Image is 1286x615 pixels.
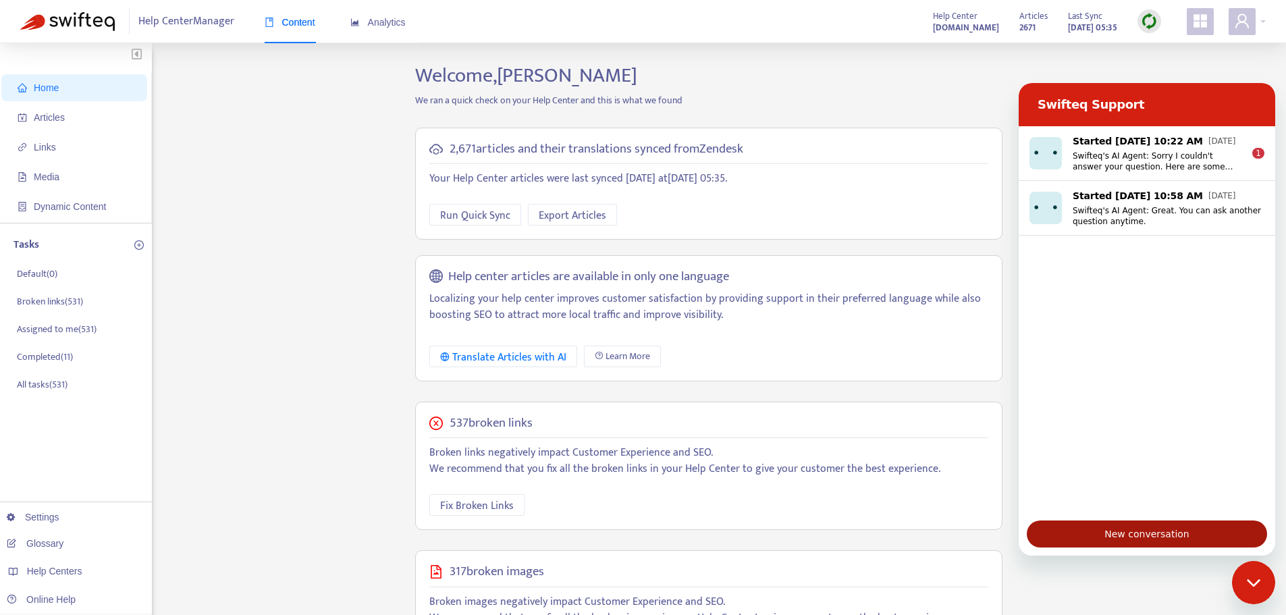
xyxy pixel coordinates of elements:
[265,18,274,27] span: book
[429,204,521,225] button: Run Quick Sync
[450,142,743,157] h5: 2,671 articles and their translations synced from Zendesk
[350,17,406,28] span: Analytics
[20,12,115,31] img: Swifteq
[606,349,650,364] span: Learn More
[17,377,68,392] p: All tasks ( 531 )
[440,498,514,514] span: Fix Broken Links
[34,112,65,123] span: Articles
[1234,13,1250,29] span: user
[450,416,533,431] h5: 537 broken links
[18,172,27,182] span: file-image
[450,564,544,580] h5: 317 broken images
[138,9,234,34] span: Help Center Manager
[7,512,59,523] a: Settings
[1068,20,1117,35] strong: [DATE] 05:35
[34,171,59,182] span: Media
[429,142,443,156] span: cloud-sync
[27,566,82,577] span: Help Centers
[440,207,510,224] span: Run Quick Sync
[933,20,999,35] a: [DOMAIN_NAME]
[7,594,76,605] a: Online Help
[584,346,661,367] a: Learn More
[14,237,39,253] p: Tasks
[350,18,360,27] span: area-chart
[34,82,59,93] span: Home
[933,9,977,24] span: Help Center
[17,294,83,309] p: Broken links ( 531 )
[429,269,443,285] span: global
[1192,13,1208,29] span: appstore
[429,291,988,323] p: Localizing your help center improves customer satisfaction by providing support in their preferre...
[18,83,27,92] span: home
[440,349,566,366] div: Translate Articles with AI
[528,204,617,225] button: Export Articles
[1068,9,1102,24] span: Last Sync
[1141,13,1158,30] img: sync.dc5367851b00ba804db3.png
[429,445,988,477] p: Broken links negatively impact Customer Experience and SEO. We recommend that you fix all the bro...
[7,538,63,549] a: Glossary
[134,240,144,250] span: plus-circle
[539,207,606,224] span: Export Articles
[1019,20,1036,35] strong: 2671
[429,417,443,430] span: close-circle
[265,17,315,28] span: Content
[18,113,27,122] span: account-book
[429,565,443,579] span: file-image
[17,350,73,364] p: Completed ( 11 )
[429,494,525,516] button: Fix Broken Links
[18,142,27,152] span: link
[17,267,57,281] p: Default ( 0 )
[415,59,637,92] span: Welcome, [PERSON_NAME]
[1019,83,1275,556] iframe: Messaging window
[18,202,27,211] span: container
[34,201,106,212] span: Dynamic Content
[429,346,577,367] button: Translate Articles with AI
[429,171,988,187] p: Your Help Center articles were last synced [DATE] at [DATE] 05:35 .
[405,93,1013,107] p: We ran a quick check on your Help Center and this is what we found
[448,269,729,285] h5: Help center articles are available in only one language
[1019,9,1048,24] span: Articles
[1232,561,1275,604] iframe: Button to launch messaging window, 1 unread message
[34,142,56,153] span: Links
[17,322,97,336] p: Assigned to me ( 531 )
